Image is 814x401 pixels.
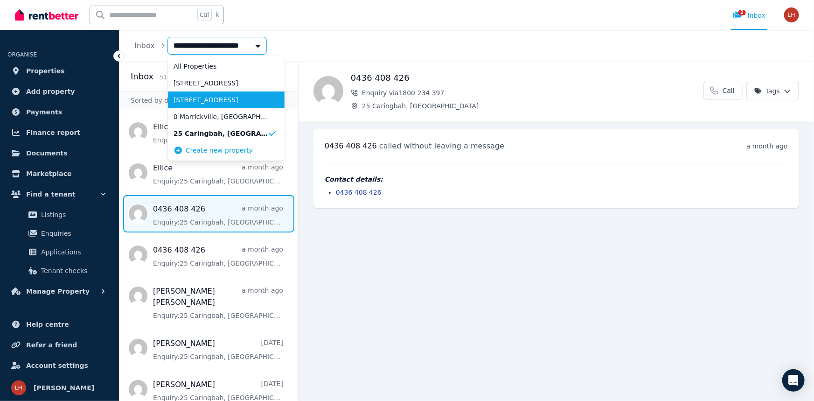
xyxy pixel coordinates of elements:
[26,286,90,297] span: Manage Property
[26,168,71,179] span: Marketplace
[15,8,78,22] img: RentBetter
[754,86,780,96] span: Tags
[174,78,268,88] span: [STREET_ADDRESS]
[746,142,788,150] time: a month ago
[379,141,504,150] span: called without leaving a message
[197,9,212,21] span: Ctrl
[186,146,253,155] span: Create new property
[174,129,268,138] span: 25 Caringbah, [GEOGRAPHIC_DATA]
[41,228,104,239] span: Enquiries
[41,209,104,220] span: Listings
[11,261,108,280] a: Tenant checks
[784,7,799,22] img: LINDA HAMAMDJIAN
[153,338,283,361] a: [PERSON_NAME][DATE]Enquiry:25 Caringbah, [GEOGRAPHIC_DATA].
[7,123,111,142] a: Finance report
[7,62,111,80] a: Properties
[7,103,111,121] a: Payments
[7,82,111,101] a: Add property
[153,286,283,320] a: [PERSON_NAME] [PERSON_NAME]a month agoEnquiry:25 Caringbah, [GEOGRAPHIC_DATA].
[119,91,298,109] div: Sorted by date
[26,86,75,97] span: Add property
[134,41,155,50] a: Inbox
[26,189,76,200] span: Find a tenant
[11,224,108,243] a: Enquiries
[41,246,104,258] span: Applications
[26,127,80,138] span: Finance report
[336,189,382,196] a: 0436 408 426
[362,88,703,98] span: Enquiry via 1800 234 397
[723,86,735,95] span: Call
[26,65,65,77] span: Properties
[153,204,283,227] a: 0436 408 426a month agoEnquiry:25 Caringbah, [GEOGRAPHIC_DATA].
[7,144,111,162] a: Documents
[738,10,746,15] span: 2
[26,339,77,351] span: Refer a friend
[174,95,268,105] span: [STREET_ADDRESS]
[7,51,37,58] span: ORGANISE
[153,162,283,186] a: Ellicea month agoEnquiry:25 Caringbah, [GEOGRAPHIC_DATA].
[313,76,343,106] img: 0436 408 426
[7,315,111,334] a: Help centre
[26,106,62,118] span: Payments
[216,11,219,19] span: k
[746,82,799,100] button: Tags
[7,164,111,183] a: Marketplace
[11,205,108,224] a: Listings
[11,380,26,395] img: LINDA HAMAMDJIAN
[7,356,111,375] a: Account settings
[11,243,108,261] a: Applications
[325,141,377,150] span: 0436 408 426
[153,245,283,268] a: 0436 408 426a month agoEnquiry:25 Caringbah, [GEOGRAPHIC_DATA].
[26,360,88,371] span: Account settings
[782,369,805,392] div: Open Intercom Messenger
[131,70,153,83] h2: Inbox
[351,71,703,84] h1: 0436 408 426
[7,185,111,204] button: Find a tenant
[733,11,765,20] div: Inbox
[41,265,104,276] span: Tenant checks
[153,121,283,145] a: Ellice[DATE]Enquiry:25 Caringbah, [GEOGRAPHIC_DATA].
[34,382,94,394] span: [PERSON_NAME]
[7,282,111,301] button: Manage Property
[159,73,200,81] span: 51 message s
[119,30,278,62] nav: Breadcrumb
[362,101,703,111] span: 25 Caringbah, [GEOGRAPHIC_DATA]
[26,148,68,159] span: Documents
[26,319,69,330] span: Help centre
[174,112,268,121] span: 0 Marrickville, [GEOGRAPHIC_DATA]
[703,82,743,99] a: Call
[325,175,788,184] h4: Contact details:
[7,336,111,354] a: Refer a friend
[174,62,268,71] span: All Properties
